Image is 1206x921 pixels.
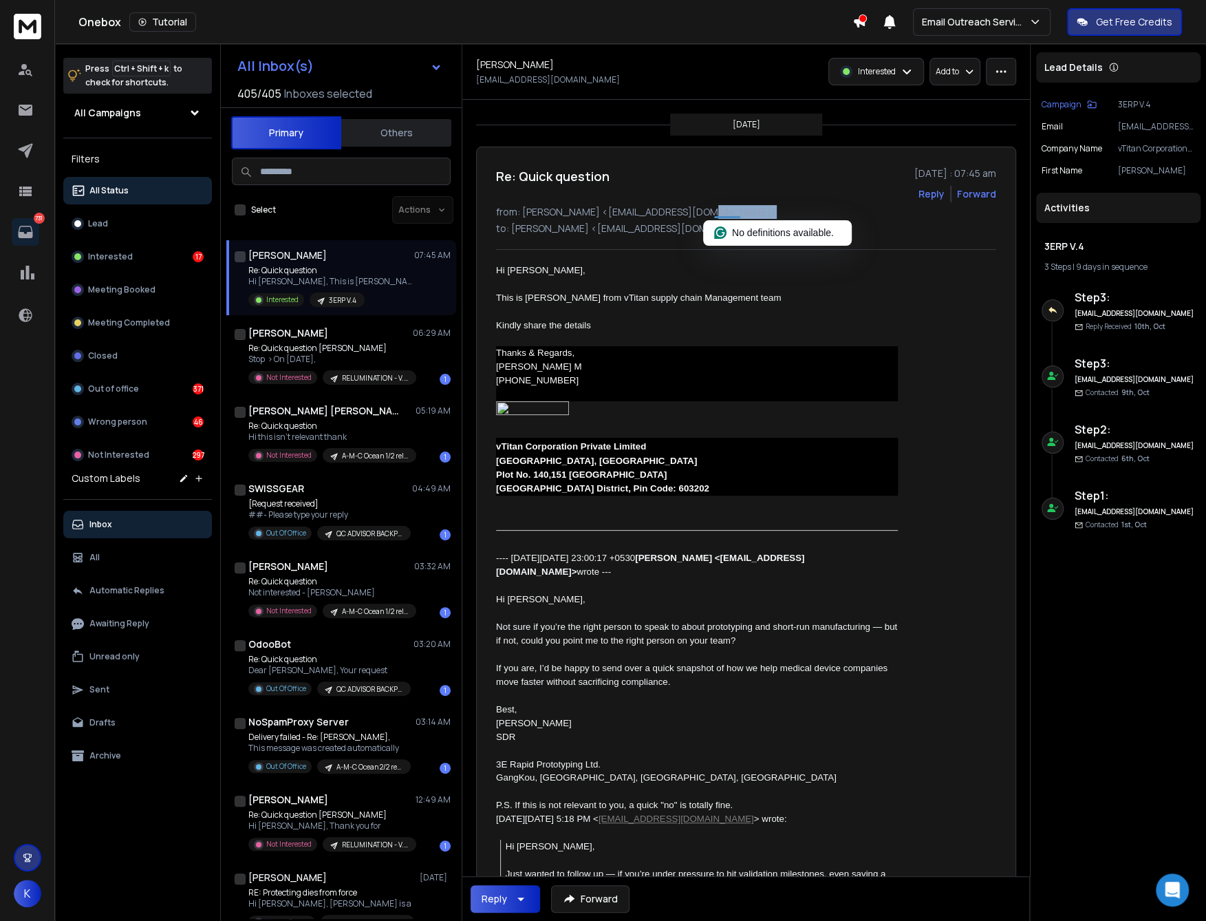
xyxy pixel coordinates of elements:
p: Awaiting Reply [89,618,149,629]
p: 03:32 AM [414,561,451,572]
p: Lead [88,218,108,229]
p: Get Free Credits [1096,15,1172,29]
h3: Filters [63,149,212,169]
a: 731 [12,218,39,246]
button: Unread only [63,643,212,670]
div: Hi [PERSON_NAME], [496,264,898,277]
p: RELUMINATION - V.3 0 - [DATE] [342,373,408,383]
div: GangKou, [GEOGRAPHIC_DATA], [GEOGRAPHIC_DATA], [GEOGRAPHIC_DATA] [496,771,898,785]
p: Hi this isn’t relevant thank [248,432,413,443]
span: vTitan Corporation Private Limited [496,441,646,452]
p: A-M-C Ocean 1/2 reload [342,451,408,461]
p: All [89,552,100,563]
div: Not sure if you’re the right person to speak to about prototyping and short-run manufacturing — b... [496,620,898,648]
h3: Custom Labels [72,472,140,485]
p: Email [1042,121,1063,132]
p: 05:19 AM [416,405,451,416]
p: Meeting Completed [88,317,170,328]
a: [EMAIL_ADDRESS][DOMAIN_NAME] [599,814,754,824]
div: [PERSON_NAME] [496,717,898,730]
button: Reply [918,187,945,201]
p: Hi [PERSON_NAME], This is [PERSON_NAME] [248,276,413,287]
p: Hi [PERSON_NAME], Thank you for [248,821,413,832]
p: QC ADVISOR BACKPACKS 29.09 RELOAD [336,529,402,539]
label: Select [251,204,276,215]
div: If you are, I’d be happy to send over a quick snapshot of how we help medical device companies mo... [496,661,898,689]
div: Just wanted to follow up — if you’re under pressure to hit validation milestones, even saving a f... [506,867,898,895]
h1: [PERSON_NAME] [248,871,327,885]
div: 1 [440,685,451,696]
p: Meeting Booked [88,284,155,295]
div: 1 [440,840,451,851]
div: Best, [496,703,898,717]
div: Activities [1036,193,1200,223]
p: 03:14 AM [416,717,451,728]
button: Not Interested297 [63,441,212,469]
p: Stop > On [DATE], [248,354,413,365]
img: 0.1730345390.1396441364327604954.199cc70697a__inline__img__src [496,401,569,424]
div: Kindly share the details [496,319,898,332]
div: SDR [496,730,898,744]
div: 46 [193,416,204,427]
h1: [PERSON_NAME] [248,248,327,262]
span: 405 / 405 [237,85,281,102]
p: Company Name [1042,143,1102,154]
p: Contacted [1086,454,1150,464]
p: Unread only [89,651,140,662]
p: RELUMINATION - V.3 0 - [DATE] [342,840,408,850]
span: 6th, Oct [1121,454,1150,463]
p: to: [PERSON_NAME] <[EMAIL_ADDRESS][DOMAIN_NAME]> [496,222,996,235]
div: 1 [440,374,451,385]
h6: Step 2 : [1075,421,1195,438]
span: Thanks & Regards, [496,348,574,358]
h1: NoSpamProxy Server [248,715,349,729]
p: First Name [1042,165,1082,176]
div: [DATE][DATE] 5:18 PM < > wrote: [496,812,898,826]
p: [DATE] : 07:45 am [914,167,996,180]
h6: [EMAIL_ADDRESS][DOMAIN_NAME] [1075,441,1195,451]
p: 04:49 AM [412,483,451,494]
h1: 3ERP V.4 [1044,240,1192,253]
p: Interested [858,66,896,77]
p: Not Interested [266,450,312,460]
button: Tutorial [129,12,196,32]
span: Ctrl + Shift + k [112,61,171,76]
button: Automatic Replies [63,577,212,604]
p: Re: Quick question [248,265,413,276]
button: Archive [63,742,212,770]
button: K [14,880,41,907]
div: 1 [440,763,451,774]
p: Automatic Replies [89,585,164,596]
p: vTitan Corporation Pvt. Ltd [1118,143,1195,154]
div: Hi [PERSON_NAME], [506,840,898,854]
h6: Step 3 : [1075,355,1195,372]
p: Hi [PERSON_NAME], [PERSON_NAME] is a [248,898,413,909]
p: from: [PERSON_NAME] <[EMAIL_ADDRESS][DOMAIN_NAME]> [496,205,996,219]
p: Archive [89,750,121,761]
h6: [EMAIL_ADDRESS][DOMAIN_NAME] [1075,507,1195,517]
h6: [EMAIL_ADDRESS][DOMAIN_NAME] [1075,374,1195,385]
button: Reply [471,885,540,913]
p: [EMAIL_ADDRESS][DOMAIN_NAME] [1118,121,1195,132]
button: Wrong person46 [63,408,212,436]
p: Re: Quick question [PERSON_NAME] [248,343,413,354]
p: 3ERP V.4 [329,295,356,306]
h6: [EMAIL_ADDRESS][DOMAIN_NAME] [1075,308,1195,319]
p: Interested [266,295,299,305]
h1: SWISSGEAR [248,482,304,496]
p: [DATE] [420,872,451,883]
h1: [PERSON_NAME] [PERSON_NAME] [248,404,400,418]
h1: [PERSON_NAME] [248,793,328,807]
p: Contacted [1086,388,1150,398]
button: Interested17 [63,243,212,271]
p: Out Of Office [266,684,306,694]
h1: All Inbox(s) [237,59,314,73]
p: Re: Quick question [248,576,413,587]
div: 1 [440,529,451,540]
button: Forward [551,885,629,913]
button: Drafts [63,709,212,737]
p: 12:49 AM [416,794,451,805]
p: Lead Details [1044,61,1103,74]
p: [PERSON_NAME] [1118,165,1195,176]
div: Reply [482,892,507,906]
